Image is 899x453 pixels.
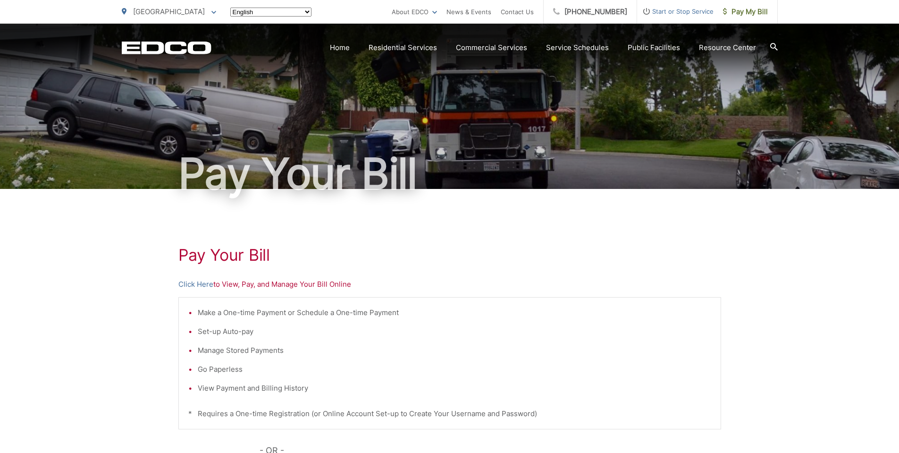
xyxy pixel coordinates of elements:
[198,307,711,318] li: Make a One-time Payment or Schedule a One-time Payment
[178,279,721,290] p: to View, Pay, and Manage Your Bill Online
[122,150,778,197] h1: Pay Your Bill
[699,42,756,53] a: Resource Center
[456,42,527,53] a: Commercial Services
[198,326,711,337] li: Set-up Auto-pay
[133,7,205,16] span: [GEOGRAPHIC_DATA]
[178,246,721,265] h1: Pay Your Bill
[330,42,350,53] a: Home
[122,41,211,54] a: EDCD logo. Return to the homepage.
[501,6,534,17] a: Contact Us
[198,383,711,394] li: View Payment and Billing History
[546,42,609,53] a: Service Schedules
[198,364,711,375] li: Go Paperless
[188,408,711,419] p: * Requires a One-time Registration (or Online Account Set-up to Create Your Username and Password)
[628,42,680,53] a: Public Facilities
[369,42,437,53] a: Residential Services
[392,6,437,17] a: About EDCO
[446,6,491,17] a: News & Events
[178,279,213,290] a: Click Here
[230,8,311,17] select: Select a language
[723,6,768,17] span: Pay My Bill
[198,345,711,356] li: Manage Stored Payments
